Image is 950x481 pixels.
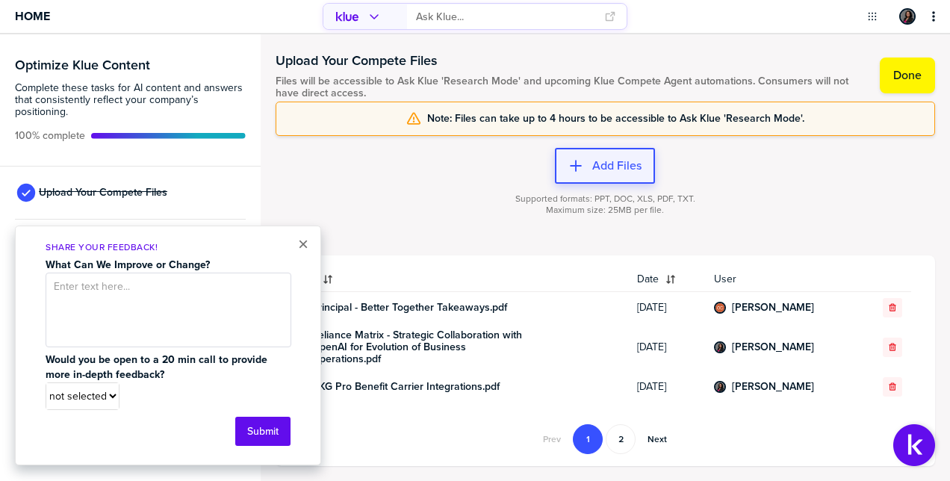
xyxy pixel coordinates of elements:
[732,381,814,393] a: [PERSON_NAME]
[416,4,595,29] input: Ask Klue...
[15,130,85,142] span: Active
[311,302,507,314] a: Principal - Better Together Takeaways.pdf
[637,381,695,393] span: [DATE]
[715,343,724,352] img: 067a2c94e62710512124e0c09c2123d5-sml.png
[46,352,270,382] strong: Would you be open to a 20 min call to provide more in-depth feedback?
[311,381,500,393] a: UKG Pro Benefit Carrier Integrations.pdf
[606,424,636,454] button: Go to page 2
[639,424,676,454] button: Go to next page
[637,273,659,285] span: Date
[534,424,570,454] button: Go to previous page
[893,424,935,466] button: Open Support Center
[427,113,804,125] span: Note: Files can take up to 4 hours to be accessible to Ask Klue 'Research Mode'.
[39,187,167,199] span: Upload Your Compete Files
[533,424,677,454] nav: Pagination Navigation
[15,58,246,72] h3: Optimize Klue Content
[46,241,291,254] p: Share Your Feedback!
[546,205,664,216] span: Maximum size: 25MB per file.
[898,7,917,26] a: Edit Profile
[732,341,814,353] a: [PERSON_NAME]
[15,10,50,22] span: Home
[732,302,814,314] a: [PERSON_NAME]
[714,273,853,285] span: User
[515,193,695,205] span: Supported formats: PPT, DOC, XLS, PDF, TXT.
[893,68,922,83] label: Done
[276,52,866,69] h1: Upload Your Compete Files
[865,9,880,24] button: Open Drop
[276,75,866,99] span: Files will be accessible to Ask Klue 'Research Mode' and upcoming Klue Compete Agent automations....
[235,417,291,446] button: Submit
[311,329,535,365] a: Reliance Matrix - Strategic Collaboration with OpenAI for Evolution of Business Operations.pdf
[592,158,642,173] label: Add Files
[714,341,726,353] div: Sigourney Di Risi
[715,303,724,312] img: 532589b664afe66d1ae68b9521c0b9aa-sml.png
[714,381,726,393] div: Sigourney Di Risi
[15,82,246,118] span: Complete these tasks for AI content and answers that consistently reflect your company’s position...
[637,341,695,353] span: [DATE]
[637,302,695,314] span: [DATE]
[715,382,724,391] img: 067a2c94e62710512124e0c09c2123d5-sml.png
[714,302,726,314] div: Olivia Champy
[298,235,308,253] button: Close
[899,8,916,25] div: Sigourney Di Risi
[901,10,914,23] img: 067a2c94e62710512124e0c09c2123d5-sml.png
[46,257,210,273] strong: What Can We Improve or Change?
